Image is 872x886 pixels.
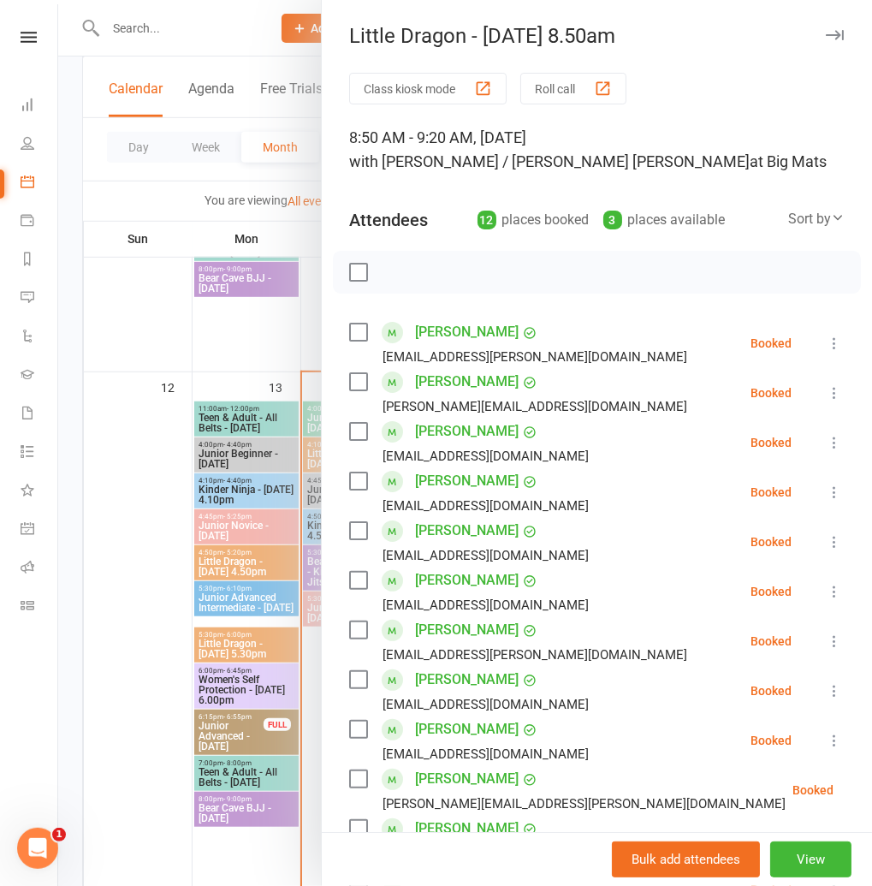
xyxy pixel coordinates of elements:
button: Class kiosk mode [349,73,507,104]
a: General attendance kiosk mode [21,511,59,550]
div: [EMAIL_ADDRESS][PERSON_NAME][DOMAIN_NAME] [383,644,687,666]
div: Booked [792,784,833,796]
div: [EMAIL_ADDRESS][DOMAIN_NAME] [383,445,589,467]
div: [PERSON_NAME][EMAIL_ADDRESS][DOMAIN_NAME] [383,395,687,418]
button: Bulk add attendees [612,841,760,877]
span: 1 [52,828,66,841]
div: [PERSON_NAME][EMAIL_ADDRESS][PERSON_NAME][DOMAIN_NAME] [383,793,786,815]
a: Payments [21,203,59,241]
a: [PERSON_NAME] [415,318,519,346]
span: at Big Mats [750,152,827,170]
div: Booked [750,734,792,746]
a: [PERSON_NAME] [415,616,519,644]
div: Booked [750,685,792,697]
a: [PERSON_NAME] [415,765,519,793]
div: [EMAIL_ADDRESS][PERSON_NAME][DOMAIN_NAME] [383,346,687,368]
span: with [PERSON_NAME] / [PERSON_NAME] [PERSON_NAME] [349,152,750,170]
div: [EMAIL_ADDRESS][DOMAIN_NAME] [383,743,589,765]
div: Attendees [349,208,428,232]
a: What's New [21,473,59,511]
a: [PERSON_NAME] [415,368,519,395]
div: Booked [750,486,792,498]
div: Booked [750,536,792,548]
a: [PERSON_NAME] [415,716,519,743]
div: [EMAIL_ADDRESS][DOMAIN_NAME] [383,693,589,716]
a: Reports [21,241,59,280]
div: 3 [603,211,622,229]
div: Booked [750,437,792,449]
div: 8:50 AM - 9:20 AM, [DATE] [349,126,845,174]
div: Booked [750,586,792,598]
a: [PERSON_NAME] [415,567,519,594]
div: places available [603,208,726,232]
div: [EMAIL_ADDRESS][DOMAIN_NAME] [383,544,589,567]
a: [PERSON_NAME] [415,418,519,445]
a: Class kiosk mode [21,588,59,627]
a: [PERSON_NAME] [415,467,519,495]
button: View [770,841,851,877]
button: Roll call [520,73,626,104]
div: Booked [750,387,792,399]
div: Little Dragon - [DATE] 8.50am [322,24,872,48]
div: places booked [478,208,590,232]
a: Dashboard [21,87,59,126]
div: Booked [750,635,792,647]
a: [PERSON_NAME] [415,815,519,842]
a: [PERSON_NAME] [415,666,519,693]
div: [EMAIL_ADDRESS][DOMAIN_NAME] [383,594,589,616]
iframe: Intercom live chat [17,828,58,869]
a: People [21,126,59,164]
div: 12 [478,211,496,229]
div: Sort by [788,208,845,230]
div: Booked [750,337,792,349]
a: [PERSON_NAME] [415,517,519,544]
a: Calendar [21,164,59,203]
a: Roll call kiosk mode [21,550,59,588]
div: [EMAIL_ADDRESS][DOMAIN_NAME] [383,495,589,517]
